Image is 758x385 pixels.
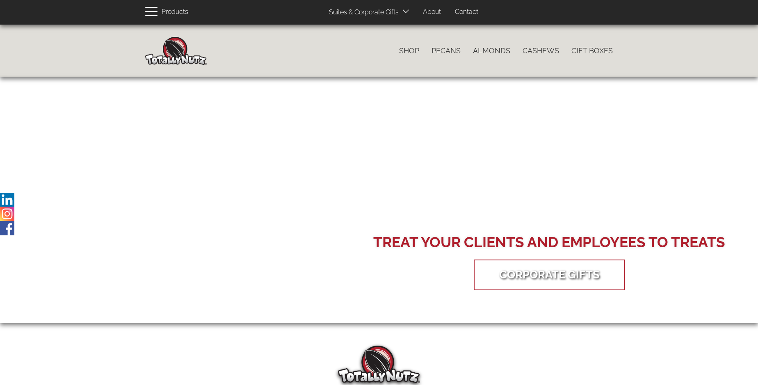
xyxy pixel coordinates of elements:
[417,4,447,20] a: About
[162,6,188,18] span: Products
[565,42,619,59] a: Gift Boxes
[338,346,420,383] img: Totally Nutz Logo
[323,5,401,21] a: Suites & Corporate Gifts
[487,262,612,287] a: Corporate Gifts
[516,42,565,59] a: Cashews
[145,37,207,65] img: Home
[449,4,484,20] a: Contact
[373,232,725,253] div: Treat your Clients and Employees to Treats
[393,42,425,59] a: Shop
[467,42,516,59] a: Almonds
[425,42,467,59] a: Pecans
